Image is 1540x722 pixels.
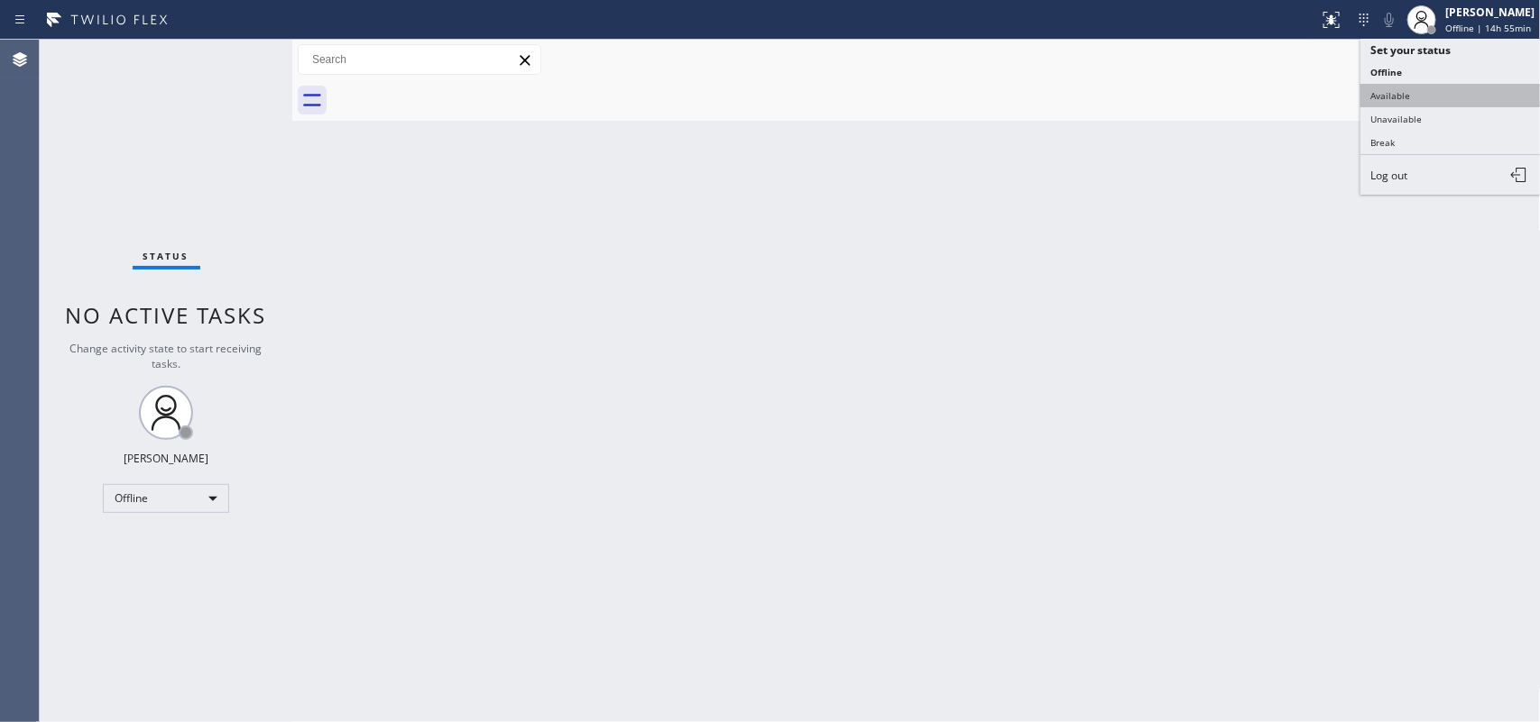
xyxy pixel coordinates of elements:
div: [PERSON_NAME] [124,451,208,466]
span: Change activity state to start receiving tasks. [70,341,263,371]
span: No active tasks [66,300,267,330]
input: Search [299,45,540,74]
div: Offline [103,484,229,513]
span: Status [143,250,189,262]
div: [PERSON_NAME] [1445,5,1535,20]
span: Offline | 14h 55min [1445,22,1531,34]
button: Mute [1377,7,1402,32]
